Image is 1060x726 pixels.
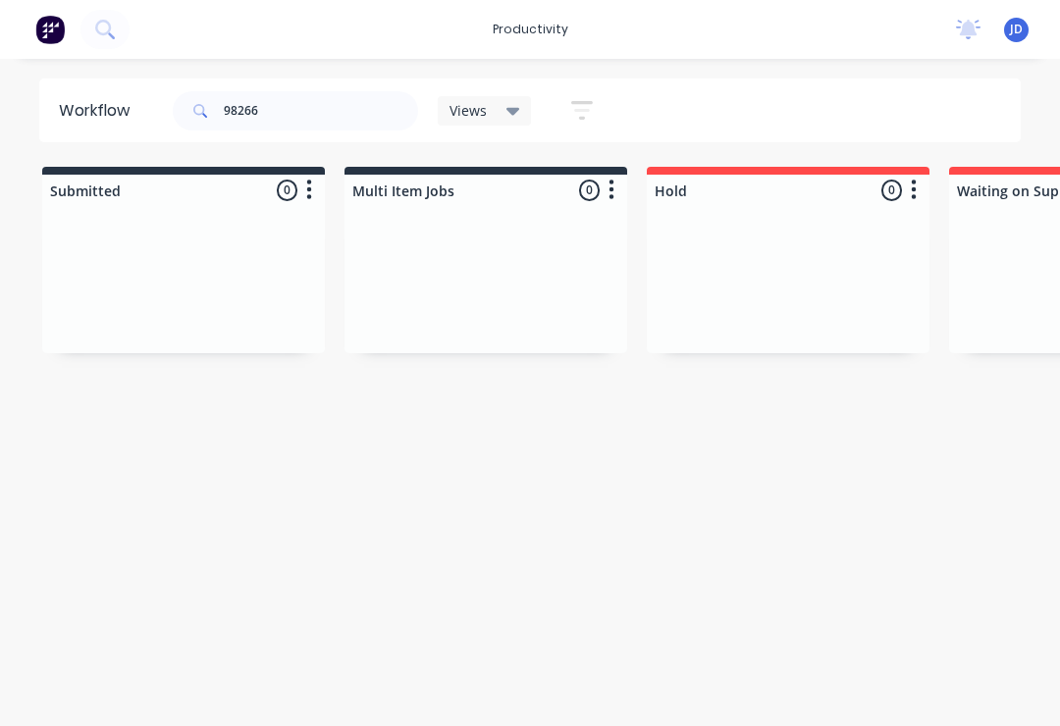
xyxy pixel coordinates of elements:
div: Workflow [59,99,139,123]
span: Views [450,100,487,121]
div: productivity [483,15,578,44]
input: Search for orders... [224,91,418,130]
span: JD [1010,21,1023,38]
img: Factory [35,15,65,44]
